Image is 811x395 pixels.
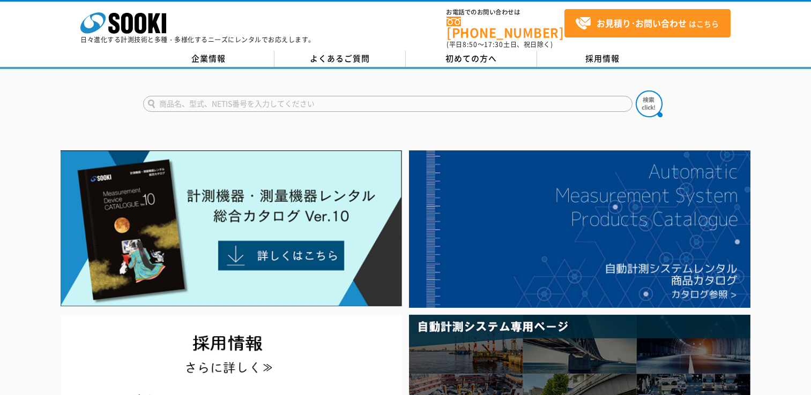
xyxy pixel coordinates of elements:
[445,52,497,64] span: 初めての方へ
[447,40,553,49] span: (平日 ～ 土日、祝日除く)
[636,90,663,117] img: btn_search.png
[143,96,633,112] input: 商品名、型式、NETIS番号を入力してください
[463,40,478,49] span: 8:50
[447,9,564,16] span: お電話でのお問い合わせは
[484,40,503,49] span: 17:30
[274,51,406,67] a: よくあるご質問
[564,9,731,37] a: お見積り･お問い合わせはこちら
[80,36,315,43] p: 日々進化する計測技術と多種・多様化するニーズにレンタルでお応えします。
[406,51,537,67] a: 初めての方へ
[447,17,564,39] a: [PHONE_NUMBER]
[61,150,402,307] img: Catalog Ver10
[143,51,274,67] a: 企業情報
[597,17,687,29] strong: お見積り･お問い合わせ
[409,150,750,308] img: 自動計測システムカタログ
[537,51,668,67] a: 採用情報
[575,16,719,32] span: はこちら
